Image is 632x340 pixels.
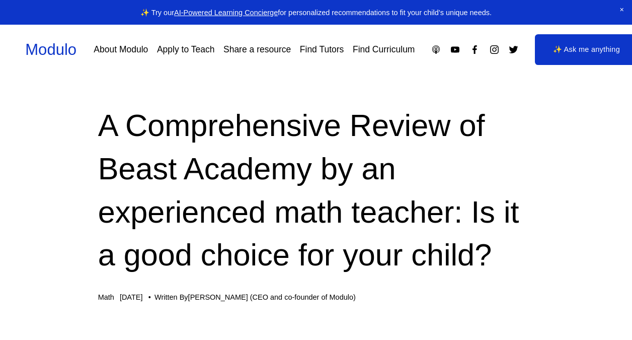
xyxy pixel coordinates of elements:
a: AI-Powered Learning Concierge [174,9,278,17]
a: Apply to Teach [157,41,214,58]
div: Written By [154,293,356,302]
a: Find Curriculum [353,41,415,58]
a: Share a resource [223,41,291,58]
a: Instagram [489,44,500,55]
a: Twitter [508,44,519,55]
a: Find Tutors [300,41,344,58]
a: Math [98,293,114,301]
a: Facebook [469,44,480,55]
a: YouTube [450,44,460,55]
a: About Modulo [94,41,148,58]
a: Apple Podcasts [431,44,441,55]
a: Modulo [25,41,76,58]
a: [PERSON_NAME] (CEO and co-founder of Modulo) [188,293,356,301]
h1: A Comprehensive Review of Beast Academy by an experienced math teacher: Is it a good choice for y... [98,104,534,277]
span: [DATE] [120,293,143,301]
